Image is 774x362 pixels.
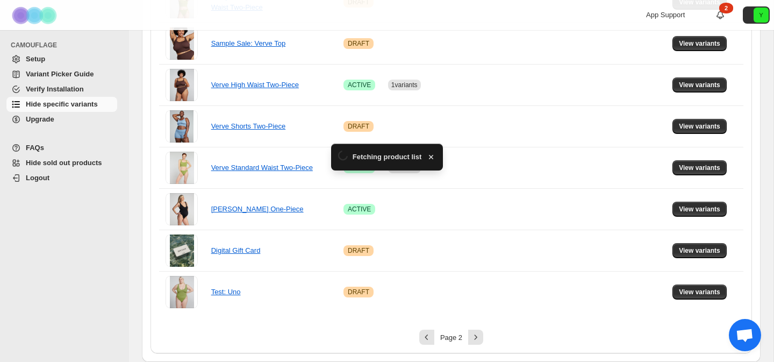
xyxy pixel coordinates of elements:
button: View variants [672,202,727,217]
button: Avatar with initials Y [743,6,770,24]
span: Variant Picker Guide [26,70,94,78]
span: Verify Installation [26,85,84,93]
a: Digital Gift Card [211,246,261,254]
span: Hide specific variants [26,100,98,108]
span: Page 2 [440,333,462,342]
a: [PERSON_NAME] One-Piece [211,205,304,213]
a: 2 [715,10,726,20]
span: View variants [679,39,720,48]
span: View variants [679,81,720,89]
span: View variants [679,246,720,255]
button: View variants [672,36,727,51]
span: CAMOUFLAGE [11,41,121,49]
button: View variants [672,160,727,175]
a: Variant Picker Guide [6,67,117,82]
a: FAQs [6,140,117,155]
a: Hide sold out products [6,155,117,171]
span: Logout [26,174,49,182]
span: ACTIVE [348,205,371,214]
span: Hide sold out products [26,159,102,167]
span: ACTIVE [348,81,371,89]
a: Hide specific variants [6,97,117,112]
a: Upgrade [6,112,117,127]
a: Verve Standard Waist Two-Piece [211,164,313,172]
button: View variants [672,243,727,258]
a: Verve High Waist Two-Piece [211,81,299,89]
span: View variants [679,288,720,296]
button: View variants [672,285,727,300]
span: Upgrade [26,115,54,123]
button: View variants [672,119,727,134]
a: Logout [6,171,117,186]
span: App Support [646,11,685,19]
img: Camouflage [9,1,62,30]
span: Avatar with initials Y [754,8,769,23]
span: View variants [679,122,720,131]
span: DRAFT [348,122,369,131]
text: Y [759,12,763,18]
span: View variants [679,164,720,172]
span: FAQs [26,144,44,152]
span: View variants [679,205,720,214]
button: View variants [672,77,727,93]
span: DRAFT [348,288,369,296]
a: Verify Installation [6,82,117,97]
div: 2 [719,3,733,13]
div: Open chat [729,319,761,351]
span: Fetching product list [353,152,422,162]
span: DRAFT [348,246,369,255]
a: Verve Shorts Two-Piece [211,122,286,130]
span: DRAFT [348,39,369,48]
a: Sample Sale: Verve Top [211,39,286,47]
a: Setup [6,52,117,67]
span: 1 variants [391,81,418,89]
nav: Pagination [159,330,743,345]
span: Setup [26,55,45,63]
button: Next [468,330,483,345]
a: Test: Uno [211,288,241,296]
